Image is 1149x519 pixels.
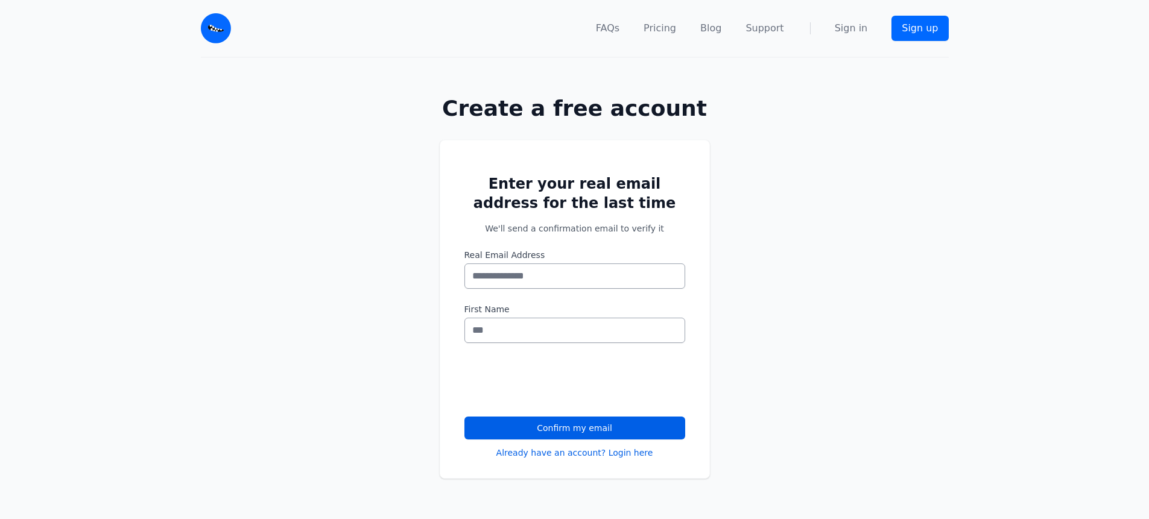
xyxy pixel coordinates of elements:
a: Pricing [644,21,676,36]
button: Confirm my email [464,417,685,439]
h1: Create a free account [401,96,749,121]
a: FAQs [596,21,619,36]
a: Sign up [891,16,948,41]
a: Blog [700,21,721,36]
p: We'll send a confirmation email to verify it [464,222,685,234]
label: First Name [464,303,685,315]
a: Already have an account? Login here [496,447,653,459]
h2: Enter your real email address for the last time [464,174,685,213]
label: Real Email Address [464,249,685,261]
a: Sign in [835,21,868,36]
iframe: reCAPTCHA [464,357,648,404]
img: Email Monster [201,13,231,43]
a: Support [745,21,783,36]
